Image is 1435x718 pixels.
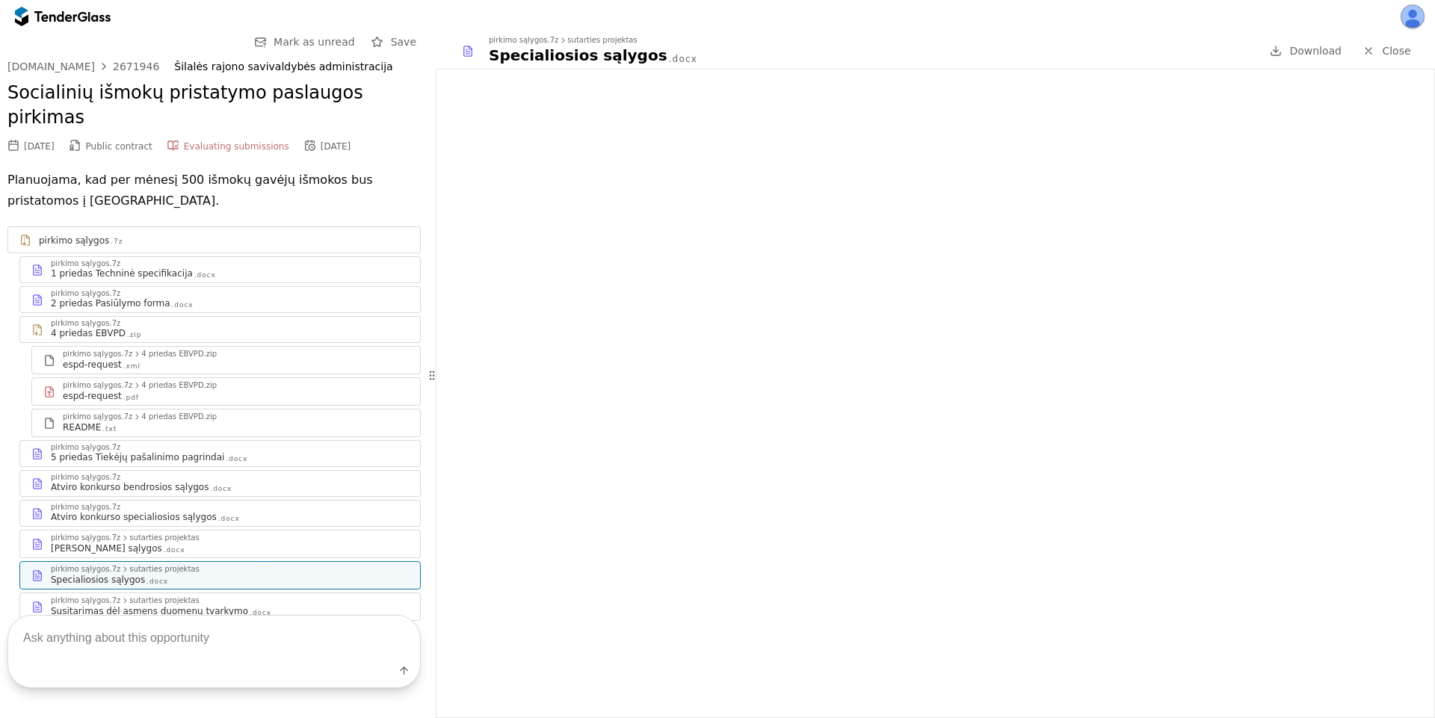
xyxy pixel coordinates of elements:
[1289,45,1342,57] span: Download
[51,511,217,523] div: Atviro konkurso specialiosios sąlygos
[669,53,697,66] div: .docx
[164,545,185,555] div: .docx
[7,226,421,253] a: pirkimo sąlygos.7z
[141,350,217,358] div: 4 priedas EBVPD.zip
[1382,45,1410,57] span: Close
[113,61,159,72] div: 2671946
[19,256,421,283] a: pirkimo sąlygos.7z1 priedas Techninė specifikacija.docx
[184,141,289,152] span: Evaluating submissions
[31,409,421,437] a: pirkimo sąlygos.7z4 priedas EBVPD.zipREADME.txt
[24,141,55,152] div: [DATE]
[102,424,117,434] div: .txt
[123,393,139,403] div: .pdf
[7,170,421,211] p: Planuojama, kad per mėnesį 500 išmokų gavėjų išmokos bus pristatomos į [GEOGRAPHIC_DATA].
[129,534,199,542] div: sutarties projektas
[51,327,126,339] div: 4 priedas EBVPD
[39,235,109,247] div: pirkimo sąlygos
[489,37,558,44] div: pirkimo sąlygos.7z
[19,440,421,467] a: pirkimo sąlygos.7z5 priedas Tiekėjų pašalinimo pagrindai.docx
[51,566,120,573] div: pirkimo sąlygos.7z
[51,320,120,327] div: pirkimo sąlygos.7z
[63,413,132,421] div: pirkimo sąlygos.7z
[210,484,232,494] div: .docx
[1354,42,1420,61] a: Close
[19,530,421,558] a: pirkimo sąlygos.7zsutarties projektas[PERSON_NAME] sąlygos.docx
[31,377,421,406] a: pirkimo sąlygos.7z4 priedas EBVPD.zipespd-request.pdf
[19,470,421,497] a: pirkimo sąlygos.7zAtviro konkurso bendrosios sąlygos.docx
[51,267,193,279] div: 1 priedas Techninė specifikacija
[7,61,95,72] div: [DOMAIN_NAME]
[123,362,141,371] div: .xml
[51,474,120,481] div: pirkimo sąlygos.7z
[141,382,217,389] div: 4 priedas EBVPD.zip
[146,577,168,587] div: .docx
[51,542,162,554] div: [PERSON_NAME] sąlygos
[321,141,351,152] div: [DATE]
[19,316,421,343] a: pirkimo sąlygos.7z4 priedas EBVPD.zip
[7,81,421,131] h2: Socialinių išmokų pristatymo paslaugos pirkimas
[51,574,145,586] div: Specialiosios sąlygos
[19,561,421,589] a: pirkimo sąlygos.7zsutarties projektasSpecialiosios sąlygos.docx
[19,286,421,313] a: pirkimo sąlygos.7z2 priedas Pasiūlymo forma.docx
[250,33,359,52] button: Mark as unread
[141,413,217,421] div: 4 priedas EBVPD.zip
[111,237,123,247] div: .7z
[51,451,224,463] div: 5 priedas Tiekėjų pašalinimo pagrindai
[218,514,240,524] div: .docx
[51,504,120,511] div: pirkimo sąlygos.7z
[63,359,122,371] div: espd-request
[51,534,120,542] div: pirkimo sąlygos.7z
[174,61,405,73] div: Šilalės rajono savivaldybės administracija
[51,481,209,493] div: Atviro konkurso bendrosios sąlygos
[367,33,421,52] button: Save
[194,270,216,280] div: .docx
[19,500,421,527] a: pirkimo sąlygos.7zAtviro konkurso specialiosios sąlygos.docx
[51,444,120,451] div: pirkimo sąlygos.7z
[63,382,132,389] div: pirkimo sąlygos.7z
[63,390,122,402] div: espd-request
[274,36,355,48] span: Mark as unread
[489,45,667,66] div: Specialiosios sąlygos
[86,141,152,152] span: Public contract
[172,300,194,310] div: .docx
[51,260,120,267] div: pirkimo sąlygos.7z
[51,290,120,297] div: pirkimo sąlygos.7z
[51,297,170,309] div: 2 priedas Pasiūlymo forma
[567,37,637,44] div: sutarties projektas
[391,36,416,48] span: Save
[1265,42,1346,61] a: Download
[63,350,132,358] div: pirkimo sąlygos.7z
[63,421,101,433] div: README
[127,330,141,340] div: .zip
[226,454,247,464] div: .docx
[7,61,159,72] a: [DOMAIN_NAME]2671946
[31,346,421,374] a: pirkimo sąlygos.7z4 priedas EBVPD.zipespd-request.xml
[129,566,199,573] div: sutarties projektas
